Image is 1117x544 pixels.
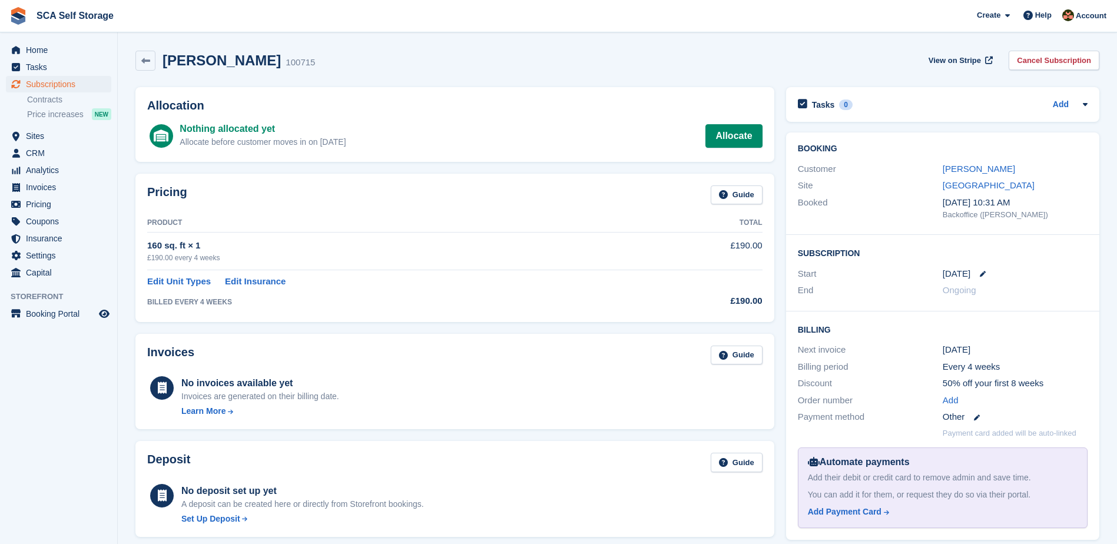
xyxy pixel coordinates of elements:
div: Start [798,267,943,281]
a: menu [6,128,111,144]
div: No invoices available yet [181,376,339,390]
span: Coupons [26,213,97,230]
a: menu [6,306,111,322]
div: Set Up Deposit [181,513,240,525]
span: Account [1076,10,1106,22]
a: menu [6,59,111,75]
span: Storefront [11,291,117,303]
p: A deposit can be created here or directly from Storefront bookings. [181,498,424,510]
a: View on Stripe [924,51,995,70]
div: Every 4 weeks [943,360,1088,374]
div: 50% off your first 8 weeks [943,377,1088,390]
div: £190.00 every 4 weeks [147,253,647,263]
time: 2025-08-22 23:00:00 UTC [943,267,970,281]
a: menu [6,179,111,195]
a: Contracts [27,94,111,105]
td: £190.00 [647,233,763,270]
div: Invoices are generated on their billing date. [181,390,339,403]
span: Capital [26,264,97,281]
a: SCA Self Storage [32,6,118,25]
div: Customer [798,162,943,176]
h2: Deposit [147,453,190,472]
p: Payment card added will be auto-linked [943,427,1076,439]
div: Booked [798,196,943,221]
div: Payment method [798,410,943,424]
div: Order number [798,394,943,407]
span: Price increases [27,109,84,120]
div: Nothing allocated yet [180,122,346,136]
div: Allocate before customer moves in on [DATE] [180,136,346,148]
img: Sarah Race [1062,9,1074,21]
a: Guide [711,346,763,365]
span: Subscriptions [26,76,97,92]
img: stora-icon-8386f47178a22dfd0bd8f6a31ec36ba5ce8667c1dd55bd0f319d3a0aa187defe.svg [9,7,27,25]
div: Site [798,179,943,193]
a: Set Up Deposit [181,513,424,525]
div: End [798,284,943,297]
div: Billing period [798,360,943,374]
span: Ongoing [943,285,976,295]
div: Backoffice ([PERSON_NAME]) [943,209,1088,221]
div: 0 [839,99,853,110]
a: Guide [711,453,763,472]
span: Settings [26,247,97,264]
a: Allocate [705,124,762,148]
h2: Billing [798,323,1088,335]
a: [PERSON_NAME] [943,164,1015,174]
span: Home [26,42,97,58]
h2: Booking [798,144,1088,154]
h2: Pricing [147,185,187,205]
span: Analytics [26,162,97,178]
span: Invoices [26,179,97,195]
th: Product [147,214,647,233]
span: Tasks [26,59,97,75]
h2: Subscription [798,247,1088,258]
a: [GEOGRAPHIC_DATA] [943,180,1035,190]
div: Other [943,410,1088,424]
a: Price increases NEW [27,108,111,121]
a: menu [6,145,111,161]
a: Preview store [97,307,111,321]
div: [DATE] [943,343,1088,357]
a: Add Payment Card [808,506,1073,518]
div: BILLED EVERY 4 WEEKS [147,297,647,307]
div: 160 sq. ft × 1 [147,239,647,253]
div: £190.00 [647,294,763,308]
h2: Invoices [147,346,194,365]
a: Learn More [181,405,339,417]
span: View on Stripe [929,55,981,67]
a: menu [6,230,111,247]
span: Booking Portal [26,306,97,322]
a: menu [6,213,111,230]
th: Total [647,214,763,233]
a: menu [6,42,111,58]
a: menu [6,264,111,281]
div: Learn More [181,405,226,417]
a: Add [943,394,959,407]
a: Cancel Subscription [1009,51,1099,70]
span: CRM [26,145,97,161]
h2: [PERSON_NAME] [163,52,281,68]
a: Add [1053,98,1069,112]
div: [DATE] 10:31 AM [943,196,1088,210]
div: Discount [798,377,943,390]
a: menu [6,162,111,178]
div: 100715 [286,56,315,69]
div: Automate payments [808,455,1078,469]
a: Edit Insurance [225,275,286,288]
span: Pricing [26,196,97,213]
span: Help [1035,9,1052,21]
a: Edit Unit Types [147,275,211,288]
a: menu [6,196,111,213]
span: Insurance [26,230,97,247]
h2: Allocation [147,99,763,112]
a: menu [6,76,111,92]
a: menu [6,247,111,264]
div: NEW [92,108,111,120]
div: Add Payment Card [808,506,881,518]
span: Create [977,9,1000,21]
a: Guide [711,185,763,205]
div: Add their debit or credit card to remove admin and save time. [808,472,1078,484]
h2: Tasks [812,99,835,110]
div: Next invoice [798,343,943,357]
